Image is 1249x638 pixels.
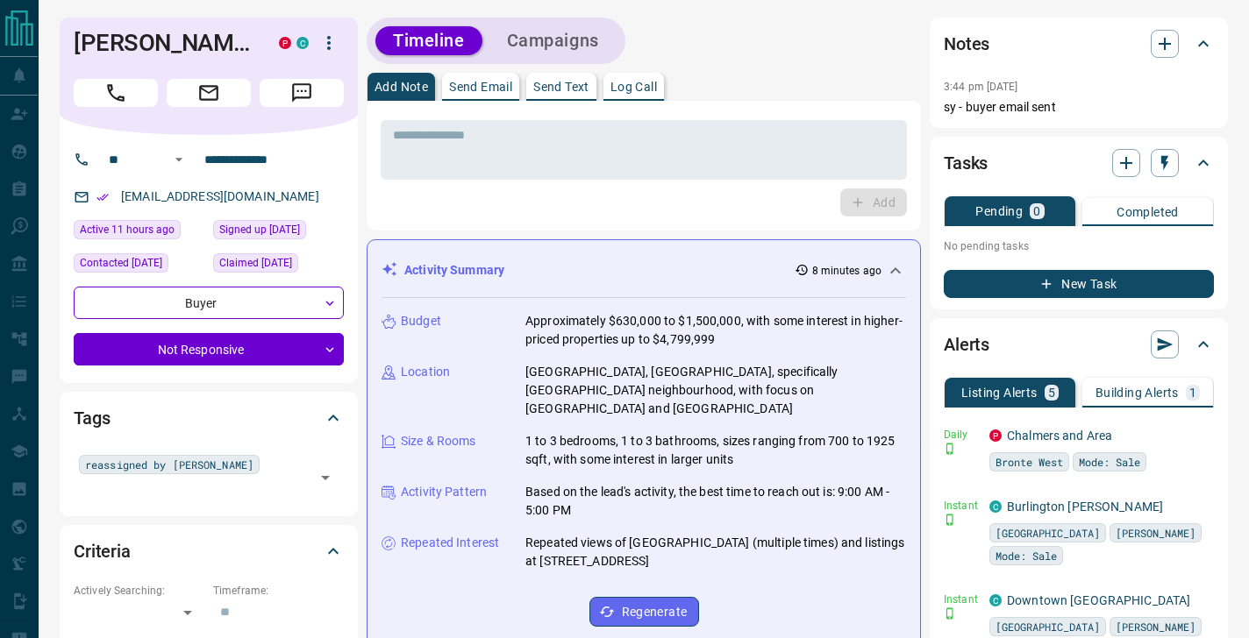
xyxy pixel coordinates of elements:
div: property.ca [279,37,291,49]
div: Sat Jun 13 2020 [213,220,344,245]
p: Instant [944,498,979,514]
span: Email [167,79,251,107]
p: sy - buyer email sent [944,98,1214,117]
p: Size & Rooms [401,432,476,450]
button: Regenerate [589,597,699,627]
p: 0 [1033,205,1040,217]
div: condos.ca [989,594,1002,606]
p: 1 [1189,386,1196,399]
span: Mode: Sale [1079,453,1140,471]
p: 3:44 pm [DATE] [944,81,1018,93]
p: [GEOGRAPHIC_DATA], [GEOGRAPHIC_DATA], specifically [GEOGRAPHIC_DATA] neighbourhood, with focus on... [525,363,906,418]
div: condos.ca [296,37,309,49]
div: Mon Sep 15 2025 [74,220,204,245]
div: Alerts [944,323,1214,365]
div: property.ca [989,429,1002,442]
div: Not Responsive [74,333,344,365]
p: Repeated Interest [401,534,499,552]
p: Based on the lead's activity, the best time to reach out is: 9:00 AM - 5:00 PM [525,483,906,520]
span: Claimed [DATE] [219,254,292,272]
div: Activity Summary8 minutes ago [382,254,906,287]
p: Pending [975,205,1023,217]
span: [PERSON_NAME] [1116,618,1195,635]
p: Approximately $630,000 to $1,500,000, with some interest in higher-priced properties up to $4,799... [525,312,906,349]
span: Message [260,79,344,107]
p: Location [401,363,450,381]
div: condos.ca [989,500,1002,513]
span: Contacted [DATE] [80,254,162,272]
button: Campaigns [489,26,617,55]
a: [EMAIL_ADDRESS][DOMAIN_NAME] [121,189,319,203]
h2: Notes [944,30,989,58]
button: Timeline [375,26,482,55]
h1: [PERSON_NAME] [74,29,253,57]
p: Budget [401,312,441,330]
p: Send Text [533,81,589,93]
p: Building Alerts [1096,386,1179,399]
div: Tasks [944,142,1214,184]
div: Tags [74,397,344,439]
p: 8 minutes ago [812,263,881,279]
svg: Push Notification Only [944,607,956,620]
span: Mode: Sale [996,547,1057,564]
a: Burlington [PERSON_NAME] [1007,500,1163,514]
div: Tue Dec 05 2023 [213,253,344,278]
h2: Tags [74,404,110,432]
p: Instant [944,592,979,607]
span: Bronte West [996,453,1063,471]
p: Daily [944,427,979,443]
p: 5 [1048,386,1055,399]
span: [GEOGRAPHIC_DATA] [996,618,1100,635]
h2: Tasks [944,149,988,177]
p: Timeframe: [213,583,344,599]
p: Actively Searching: [74,583,204,599]
p: 1 to 3 bedrooms, 1 to 3 bathrooms, sizes ranging from 700 to 1925 sqft, with some interest in lar... [525,432,906,469]
span: reassigned by [PERSON_NAME] [85,456,253,473]
a: Chalmers and Area [1007,429,1112,443]
button: New Task [944,270,1214,298]
p: Activity Summary [404,261,504,280]
div: Thu May 29 2025 [74,253,204,278]
span: Signed up [DATE] [219,221,300,238]
button: Open [168,149,189,170]
span: [GEOGRAPHIC_DATA] [996,524,1100,542]
span: [PERSON_NAME] [1116,524,1195,542]
span: Call [74,79,158,107]
p: No pending tasks [944,233,1214,259]
span: Active 11 hours ago [80,221,175,238]
button: Open [313,465,338,490]
p: Log Call [610,81,657,93]
div: Notes [944,23,1214,65]
a: Downtown [GEOGRAPHIC_DATA] [1007,593,1190,607]
div: Criteria [74,530,344,572]
svg: Push Notification Only [944,514,956,526]
div: Buyer [74,287,344,319]
svg: Email Verified [96,191,109,203]
p: Completed [1117,206,1179,218]
p: Send Email [449,81,512,93]
p: Activity Pattern [401,483,487,501]
p: Add Note [375,81,428,93]
p: Listing Alerts [961,386,1038,399]
h2: Criteria [74,537,131,565]
p: Repeated views of [GEOGRAPHIC_DATA] (multiple times) and listings at [STREET_ADDRESS] [525,534,906,571]
h2: Alerts [944,330,989,358]
svg: Push Notification Only [944,443,956,455]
